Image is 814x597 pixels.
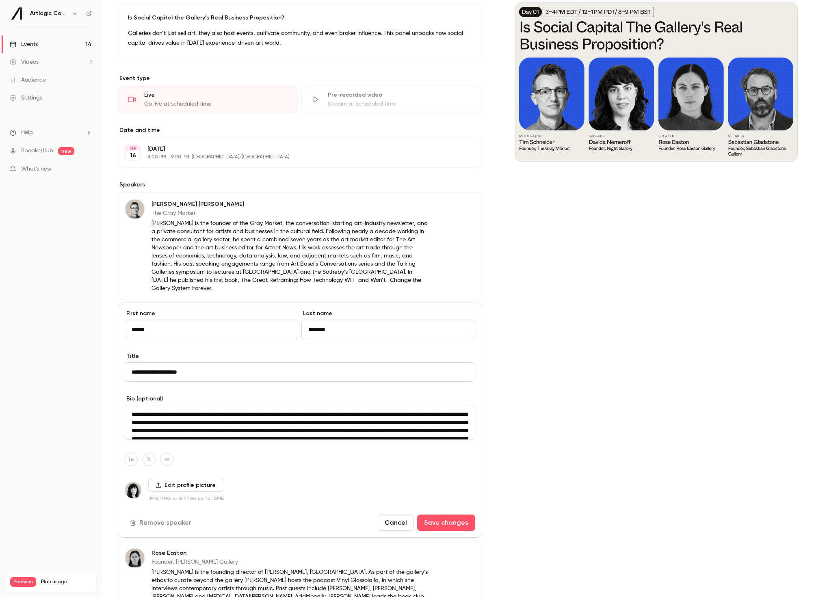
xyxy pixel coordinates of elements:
p: 8:00 PM - 9:00 PM, [GEOGRAPHIC_DATA]/[GEOGRAPHIC_DATA] [147,154,439,160]
div: Go live at scheduled time [144,100,288,108]
p: JPG, PNG or GIF files up to 10MB [148,495,224,502]
p: [PERSON_NAME] is the founder of the Gray Market, the conversation-starting art-industry newslette... [152,219,429,292]
label: Title [125,352,475,360]
p: Galleries don’t just sell art, they also host events, cultivate community, and even broker influe... [128,28,472,48]
label: Bio (optional) [125,395,475,403]
div: Live [144,91,288,99]
p: [PERSON_NAME] [PERSON_NAME] [152,200,429,208]
li: help-dropdown-opener [10,128,92,137]
div: LiveGo live at scheduled time [118,86,298,113]
button: Remove speaker [125,515,198,531]
label: Last name [301,309,475,318]
p: Rose Easton [152,549,429,557]
img: Davida Nemeroff [125,482,141,498]
span: Plan usage [41,579,91,585]
p: Founder, [PERSON_NAME] Gallery [152,558,429,566]
div: Stream at scheduled time [328,100,472,108]
span: new [58,147,74,155]
div: Tim Schneider[PERSON_NAME] [PERSON_NAME]The Gray Market[PERSON_NAME] is the founder of the Gray M... [118,192,482,299]
p: The Gray Market [152,209,429,217]
button: Save changes [417,515,475,531]
span: What's new [21,165,52,173]
p: 16 [130,151,136,160]
label: Edit profile picture [148,479,224,492]
img: Tim Schneider [125,199,145,219]
iframe: Noticeable Trigger [82,166,92,173]
a: SpeakerHub [21,147,53,155]
div: Settings [10,94,42,102]
div: Videos [10,58,39,66]
label: First name [125,309,298,318]
div: SEP [126,145,140,151]
div: Audience [10,76,46,84]
p: Event type [118,74,482,82]
label: Date and time [118,126,482,134]
div: Pre-recorded video [328,91,472,99]
label: Speakers [118,181,482,189]
span: Premium [10,577,36,587]
div: Pre-recorded videoStream at scheduled time [301,86,482,113]
h6: Artlogic Connect 2025 [30,9,68,17]
img: Rose Easton [125,548,145,568]
img: Artlogic Connect 2025 [10,7,23,20]
p: Is Social Capital the Gallery’s Real Business Proposition? [128,14,472,22]
div: Events [10,40,38,48]
p: [DATE] [147,145,439,153]
span: Help [21,128,33,137]
button: Cancel [378,515,414,531]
